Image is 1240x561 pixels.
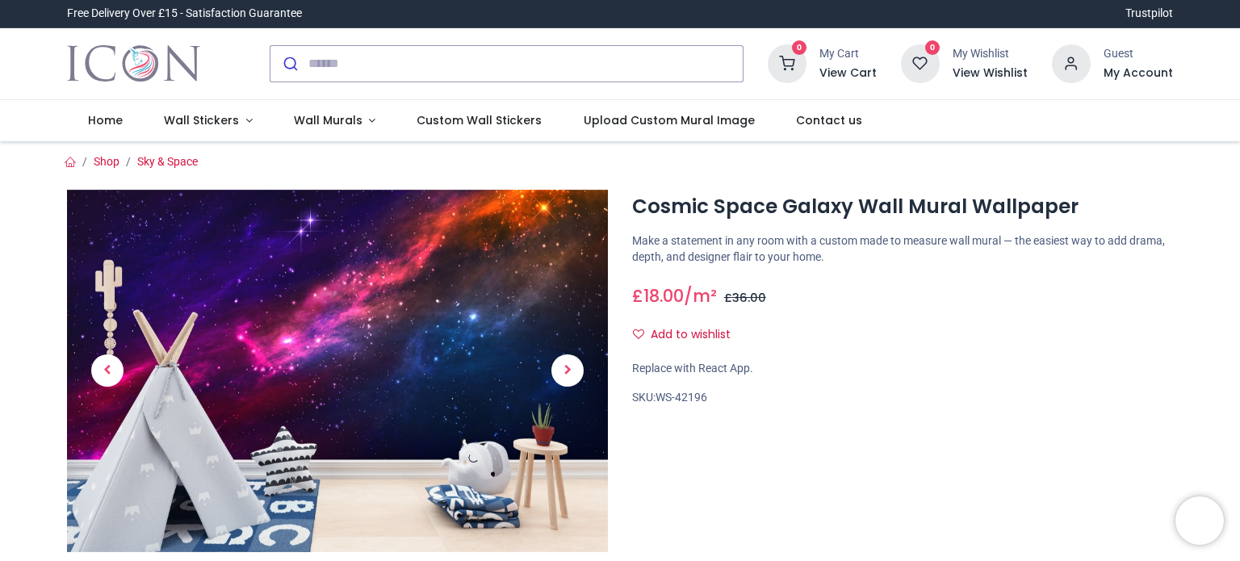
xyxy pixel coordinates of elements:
iframe: Brevo live chat [1175,496,1224,545]
button: Submit [270,46,308,82]
a: Logo of Icon Wall Stickers [67,41,200,86]
span: 36.00 [732,290,766,306]
span: Home [88,112,123,128]
a: Sky & Space [137,155,198,168]
a: Previous [67,244,148,497]
div: Free Delivery Over £15 - Satisfaction Guarantee [67,6,302,22]
span: Contact us [796,112,862,128]
a: Wall Murals [273,100,396,142]
a: Next [527,244,608,497]
div: My Wishlist [953,46,1028,62]
a: View Cart [819,65,877,82]
sup: 0 [925,40,940,56]
div: SKU: [632,390,1173,406]
span: Wall Murals [294,112,362,128]
a: Shop [94,155,119,168]
div: Guest [1104,46,1173,62]
p: Make a statement in any room with a custom made to measure wall mural — the easiest way to add dr... [632,233,1173,265]
a: 0 [901,56,940,69]
a: My Account [1104,65,1173,82]
img: Icon Wall Stickers [67,41,200,86]
span: Wall Stickers [164,112,239,128]
span: /m² [684,284,717,308]
h1: Cosmic Space Galaxy Wall Mural Wallpaper [632,193,1173,220]
a: 0 [768,56,806,69]
span: £ [632,284,684,308]
a: Trustpilot [1125,6,1173,22]
span: 18.00 [643,284,684,308]
div: Replace with React App. [632,361,1173,377]
i: Add to wishlist [633,329,644,340]
button: Add to wishlistAdd to wishlist [632,321,744,349]
span: Custom Wall Stickers [417,112,542,128]
a: View Wishlist [953,65,1028,82]
span: £ [724,290,766,306]
img: Cosmic Space Galaxy Wall Mural Wallpaper [67,190,608,552]
span: Next [551,354,584,387]
span: WS-42196 [656,391,707,404]
sup: 0 [792,40,807,56]
a: Wall Stickers [143,100,273,142]
span: Upload Custom Mural Image [584,112,755,128]
div: My Cart [819,46,877,62]
span: Previous [91,354,124,387]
